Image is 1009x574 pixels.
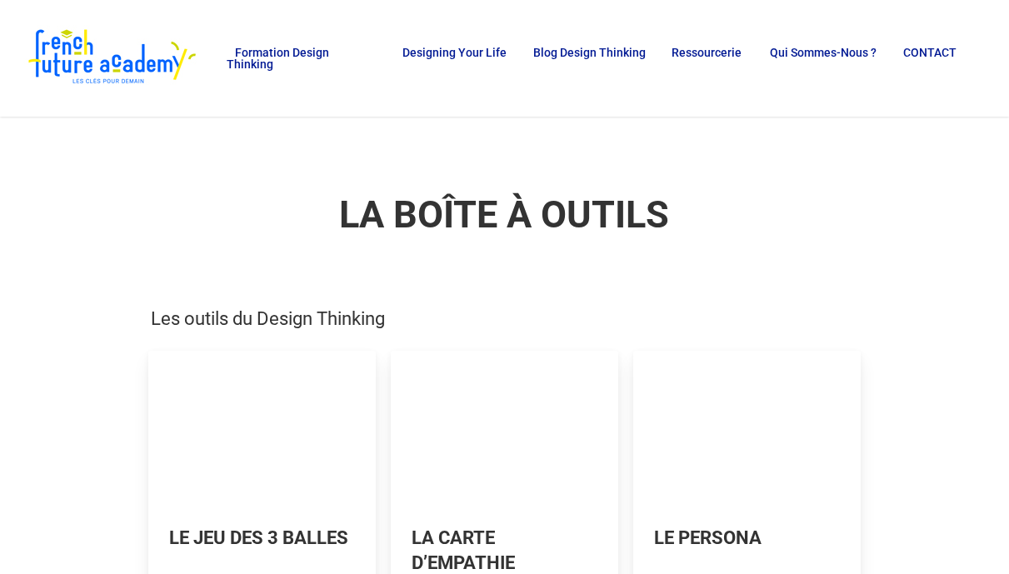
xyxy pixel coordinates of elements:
span: Formation Design Thinking [227,46,329,71]
span: Ressourcerie [672,46,742,59]
a: Designing Your Life [394,47,508,70]
a: CONTACT [895,47,961,70]
a: Ressourcerie [663,47,745,70]
span: Designing Your Life [402,46,507,59]
a: Formation Design Thinking [227,47,377,70]
span: CONTACT [903,46,957,59]
em: LA BOÎTE À OUTILS [337,192,672,237]
span: Blog Design Thinking [533,46,646,59]
a: Qui sommes-nous ? [762,47,878,70]
img: French Future Academy [23,25,199,92]
em: Les outils du Design Thinking [148,307,387,329]
a: Blog Design Thinking [525,47,647,70]
span: Qui sommes-nous ? [770,46,877,59]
